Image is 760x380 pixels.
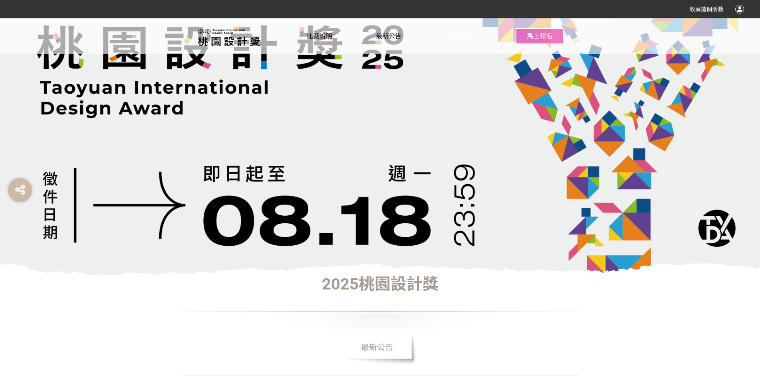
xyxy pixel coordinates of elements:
[307,32,332,40] span: 比賽說明
[445,18,472,54] a: 活動 Q&A
[196,27,261,47] img: 2025桃園設計獎
[376,18,401,54] a: 最新公告
[445,32,472,40] span: 活動 Q&A
[516,28,564,44] button: 馬上報名
[337,329,417,365] span: 最新公告
[307,18,332,54] a: 比賽說明
[690,6,723,12] span: 收藏這個活動
[376,32,401,40] span: 最新公告
[527,32,552,40] span: 馬上報名
[181,275,580,330] h1: 2025桃園設計獎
